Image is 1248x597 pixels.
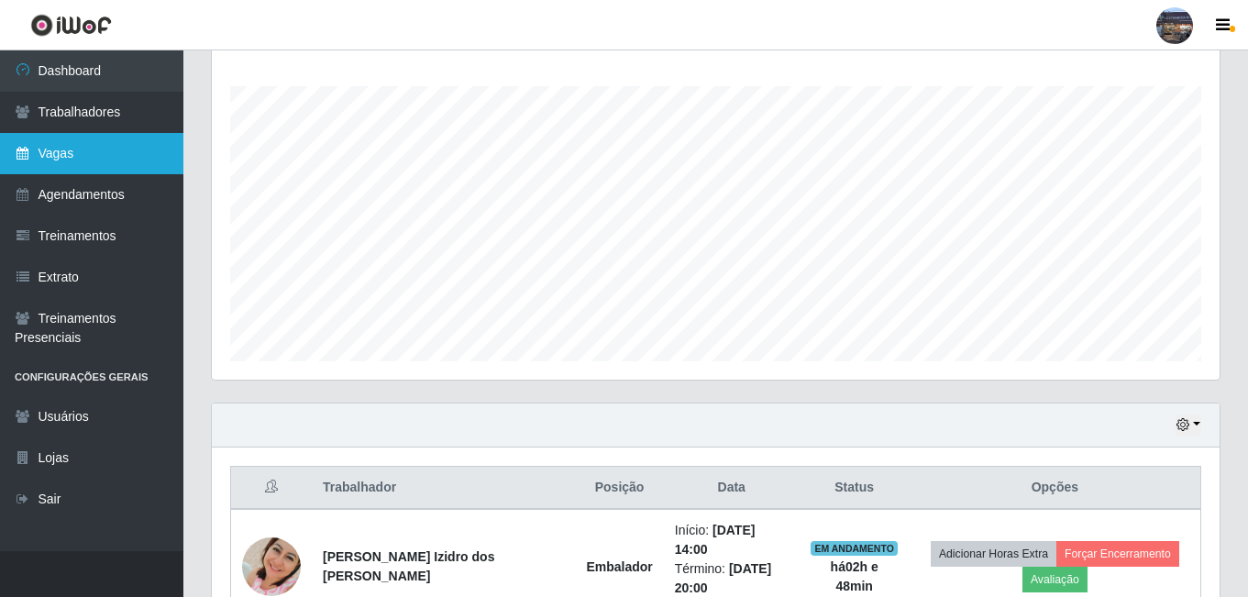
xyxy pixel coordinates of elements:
button: Forçar Encerramento [1056,541,1179,567]
th: Trabalhador [312,467,575,510]
th: Status [800,467,910,510]
button: Adicionar Horas Extra [931,541,1056,567]
li: Início: [675,521,789,559]
th: Opções [910,467,1201,510]
strong: [PERSON_NAME] Izidro dos [PERSON_NAME] [323,549,494,583]
strong: há 02 h e 48 min [831,559,878,593]
th: Posição [575,467,663,510]
button: Avaliação [1022,567,1088,592]
span: EM ANDAMENTO [811,541,898,556]
img: 1754236759682.jpeg [242,537,301,596]
time: [DATE] 14:00 [675,523,756,557]
th: Data [664,467,800,510]
strong: Embalador [586,559,652,574]
img: CoreUI Logo [30,14,112,37]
